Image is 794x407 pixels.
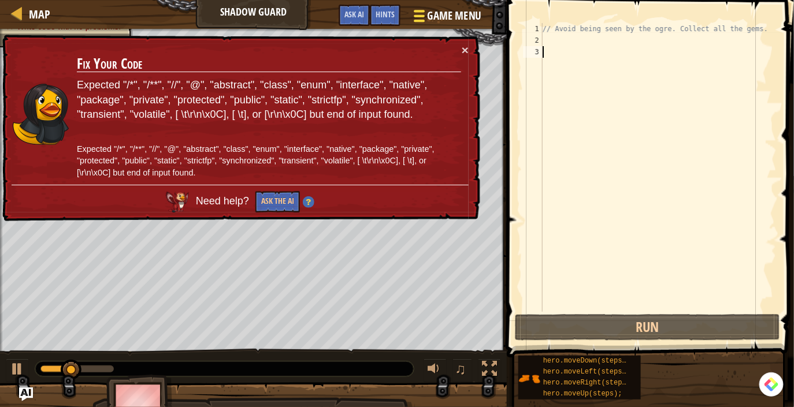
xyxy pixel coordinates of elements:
p: Expected "/*", "/**", "//", "@", "abstract", "class", "enum", "interface", "native", "package", "... [77,78,461,122]
div: 1 [523,23,543,35]
span: hero.moveDown(steps); [543,357,630,365]
button: Run [515,314,780,341]
button: Ask AI [339,5,370,26]
span: ♫ [455,360,466,378]
button: ⌘ + P: Play [6,359,29,382]
h3: Fix Your Code [77,56,461,72]
img: Hint [303,196,314,208]
p: Expected "/*", "/**", "//", "@", "abstract", "class", "enum", "interface", "native", "package", "... [77,143,461,179]
img: duck_omarn.png [12,83,70,145]
span: Need help? [196,196,252,207]
button: Game Menu [404,4,488,32]
span: Ask AI [344,9,364,20]
button: Ask the AI [255,191,300,212]
img: portrait.png [518,368,540,390]
img: AI [166,192,189,212]
button: ♫ [452,359,472,382]
button: Ask AI [19,387,33,401]
span: hero.moveRight(steps); [543,379,635,387]
span: hero.moveLeft(steps); [543,368,630,376]
button: Adjust volume [424,359,447,382]
button: Toggle fullscreen [478,359,501,382]
span: Map [29,6,50,22]
a: Map [23,6,50,22]
button: × [462,44,469,56]
span: Game Menu [427,8,481,24]
div: 3 [523,46,543,58]
span: Hints [376,9,395,20]
div: 2 [523,35,543,46]
span: hero.moveUp(steps); [543,390,622,398]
